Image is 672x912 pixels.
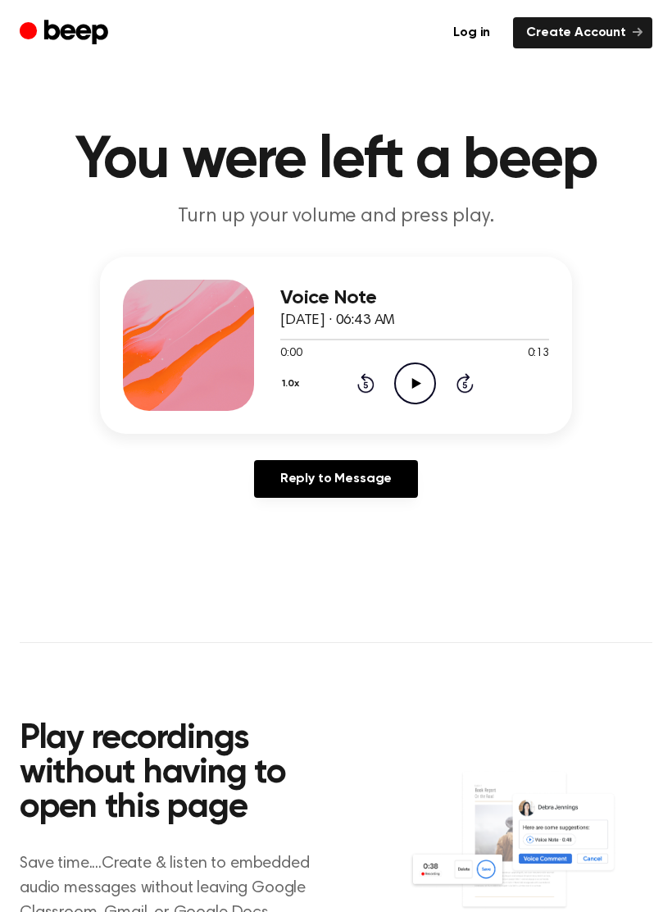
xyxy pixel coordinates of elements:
span: 0:13 [528,345,549,363]
a: Reply to Message [254,460,418,498]
a: Log in [440,17,503,48]
button: 1.0x [280,370,306,398]
h1: You were left a beep [20,131,652,190]
span: [DATE] · 06:43 AM [280,313,395,328]
a: Create Account [513,17,652,48]
a: Beep [20,17,112,49]
span: 0:00 [280,345,302,363]
p: Turn up your volume and press play. [21,203,651,230]
h2: Play recordings without having to open this page [20,722,343,825]
h3: Voice Note [280,287,549,309]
